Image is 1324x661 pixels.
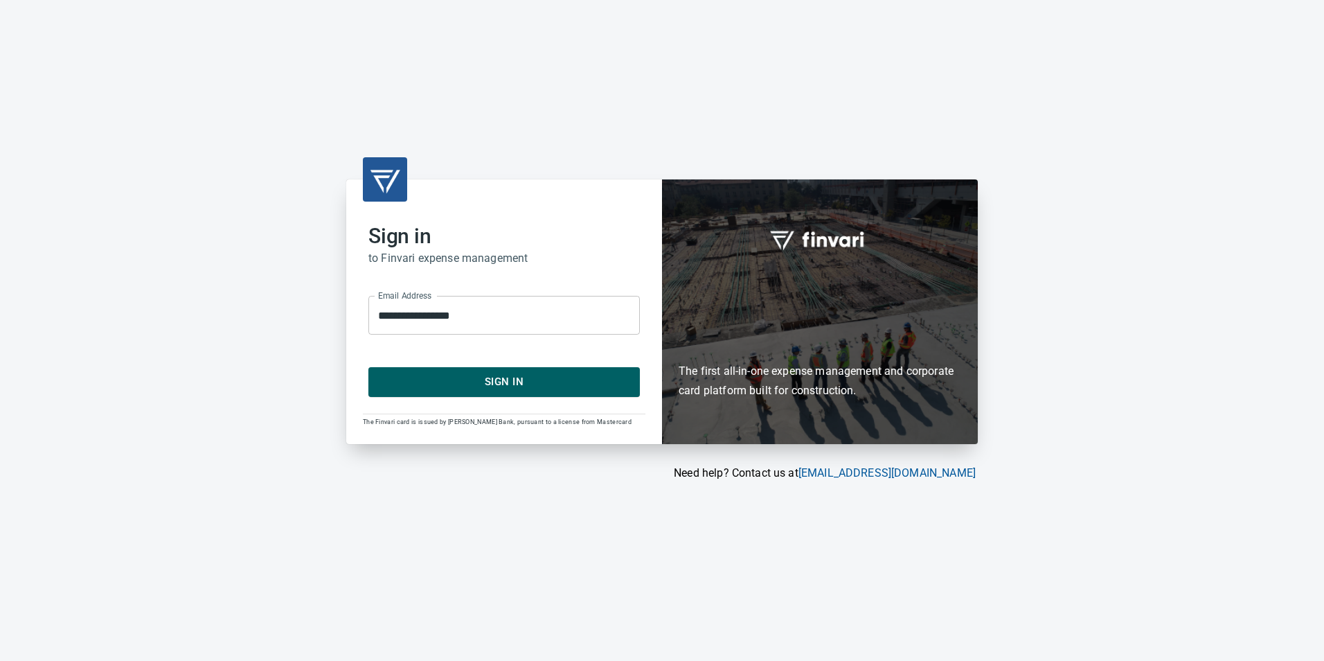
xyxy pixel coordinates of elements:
span: The Finvari card is issued by [PERSON_NAME] Bank, pursuant to a license from Mastercard [363,418,632,425]
p: Need help? Contact us at [346,465,976,482]
h6: The first all-in-one expense management and corporate card platform built for construction. [679,281,961,400]
div: Finvari [662,179,978,443]
h6: to Finvari expense management [368,249,640,268]
h2: Sign in [368,224,640,249]
img: transparent_logo.png [368,163,402,196]
span: Sign In [384,373,625,391]
a: [EMAIL_ADDRESS][DOMAIN_NAME] [798,466,976,479]
img: fullword_logo_white.png [768,223,872,255]
button: Sign In [368,367,640,396]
